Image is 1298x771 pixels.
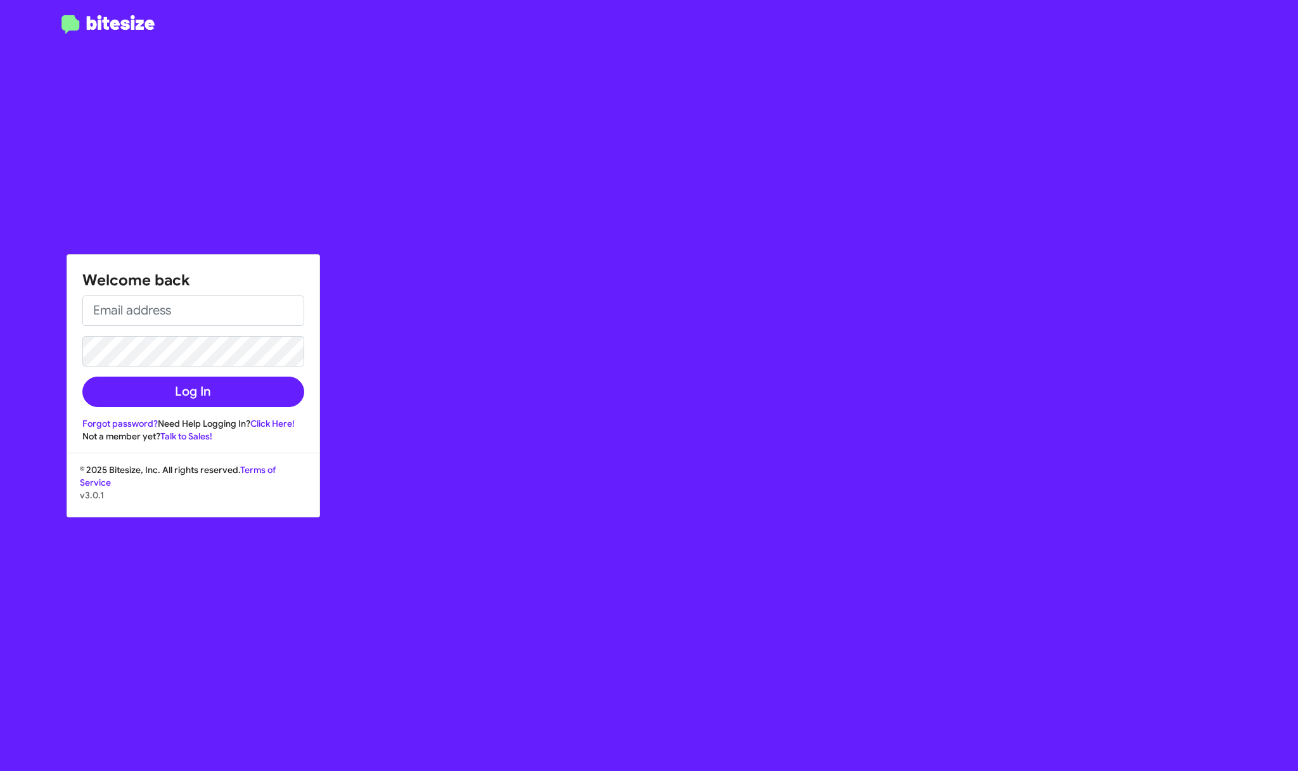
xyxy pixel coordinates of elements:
button: Log In [82,377,304,407]
a: Forgot password? [82,418,158,429]
div: © 2025 Bitesize, Inc. All rights reserved. [67,463,319,517]
a: Talk to Sales! [160,431,212,442]
a: Click Here! [250,418,295,429]
a: Terms of Service [80,464,276,488]
input: Email address [82,295,304,326]
p: v3.0.1 [80,489,307,502]
div: Need Help Logging In? [82,417,304,430]
div: Not a member yet? [82,430,304,443]
h1: Welcome back [82,270,304,290]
